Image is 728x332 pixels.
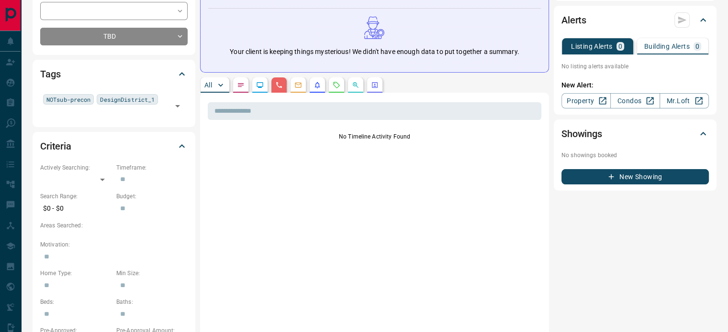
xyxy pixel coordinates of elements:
[40,269,112,278] p: Home Type:
[116,269,188,278] p: Min Size:
[561,93,611,108] a: Property
[294,81,302,89] svg: Emails
[610,93,660,108] a: Condos
[561,126,602,141] h2: Showings
[561,12,586,28] h2: Alerts
[40,221,188,230] p: Areas Searched:
[116,298,188,306] p: Baths:
[333,81,340,89] svg: Requests
[561,9,709,32] div: Alerts
[40,163,112,172] p: Actively Searching:
[40,66,60,82] h2: Tags
[40,240,188,249] p: Motivation:
[561,151,709,160] p: No showings booked
[40,201,112,216] p: $0 - $0
[40,63,188,86] div: Tags
[644,43,690,50] p: Building Alerts
[116,192,188,201] p: Budget:
[561,122,709,145] div: Showings
[618,43,622,50] p: 0
[561,80,709,90] p: New Alert:
[171,99,184,113] button: Open
[230,47,519,57] p: Your client is keeping things mysterious! We didn't have enough data to put together a summary.
[314,81,321,89] svg: Listing Alerts
[46,95,90,104] span: NOTsub-precon
[100,95,155,104] span: DesignDistrict_1
[371,81,379,89] svg: Agent Actions
[40,135,188,158] div: Criteria
[237,81,245,89] svg: Notes
[116,163,188,172] p: Timeframe:
[256,81,264,89] svg: Lead Browsing Activity
[40,28,188,45] div: TBD
[352,81,359,89] svg: Opportunities
[204,82,212,88] p: All
[40,139,71,154] h2: Criteria
[40,298,112,306] p: Beds:
[571,43,613,50] p: Listing Alerts
[208,132,541,141] p: No Timeline Activity Found
[561,62,709,71] p: No listing alerts available
[695,43,699,50] p: 0
[660,93,709,108] a: Mr.Loft
[40,192,112,201] p: Search Range:
[275,81,283,89] svg: Calls
[561,169,709,184] button: New Showing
